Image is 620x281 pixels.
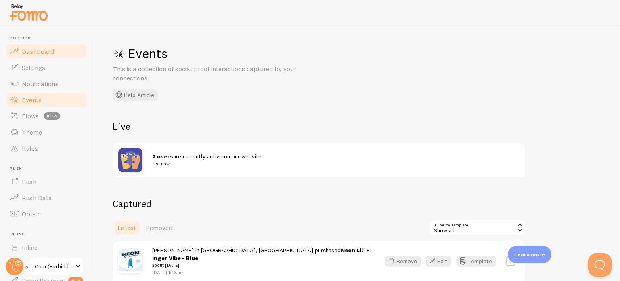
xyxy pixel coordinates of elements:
[426,256,451,267] button: Edit
[44,112,60,120] span: beta
[5,92,88,108] a: Events
[22,194,52,202] span: Push Data
[118,249,142,273] img: neon-lil-finger-vibe.jpg
[152,269,371,276] p: [DATE] 1:48am
[588,253,612,277] iframe: Help Scout Beacon - Open
[22,210,41,218] span: Opt-In
[35,262,73,271] span: Com (Forbiddenfruit)
[456,256,496,267] button: Template
[22,63,45,72] span: Settings
[426,256,456,267] a: Edit
[152,247,369,262] a: Neon Lil' Finger Vibe - Blue
[152,247,371,269] span: [PERSON_NAME] in [GEOGRAPHIC_DATA], [GEOGRAPHIC_DATA] purchased
[141,220,177,236] a: Removed
[5,59,88,76] a: Settings
[5,173,88,190] a: Push
[22,112,39,120] span: Flows
[514,251,545,258] p: Learn more
[22,80,59,88] span: Notifications
[152,153,173,160] strong: 2 users
[22,128,42,136] span: Theme
[22,96,42,104] span: Events
[146,224,172,232] span: Removed
[5,239,88,256] a: Inline
[29,257,84,276] a: Com (Forbiddenfruit)
[5,190,88,206] a: Push Data
[152,153,511,168] span: are currently active on our website
[10,36,88,41] span: Pop-ups
[8,2,49,23] img: fomo-relay-logo-orange.svg
[152,262,371,269] small: about [DATE]
[5,140,88,156] a: Rules
[429,220,526,236] div: Show all
[113,197,526,210] h2: Captured
[117,224,136,232] span: Latest
[118,148,142,172] img: pageviews.png
[22,144,38,152] span: Rules
[385,256,421,267] button: Remove
[5,108,88,124] a: Flows beta
[5,124,88,140] a: Theme
[5,76,88,92] a: Notifications
[113,120,526,133] h2: Live
[113,89,158,101] button: Help Article
[113,45,355,62] h1: Events
[10,166,88,171] span: Push
[152,160,511,167] small: just now
[5,206,88,222] a: Opt-In
[113,220,141,236] a: Latest
[22,177,36,186] span: Push
[113,64,306,83] p: This is a collection of social proof interactions captured by your connections
[22,243,38,251] span: Inline
[10,232,88,237] span: Inline
[508,246,551,263] div: Learn more
[5,43,88,59] a: Dashboard
[22,47,54,55] span: Dashboard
